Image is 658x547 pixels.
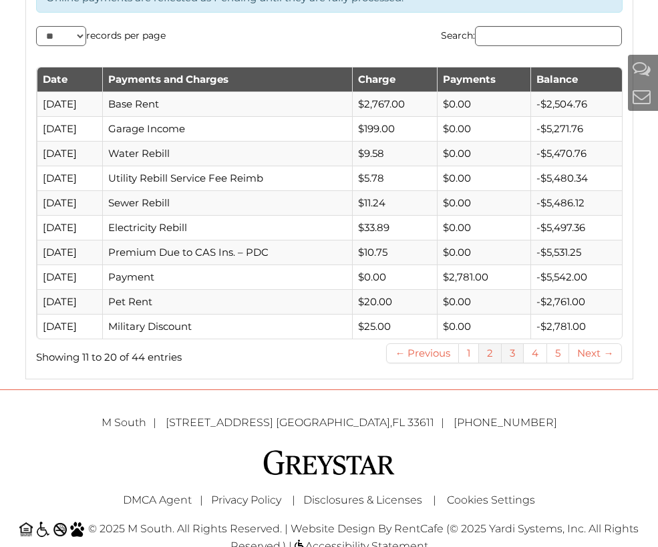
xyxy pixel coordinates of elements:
[547,343,569,363] a: 5
[530,141,622,166] td: -$5,470.76
[352,215,437,240] td: $33.89
[437,141,530,166] td: $0.00
[102,166,352,190] td: Utility Rebill Service Fee Reimb
[37,92,103,116] td: [DATE]
[633,57,651,79] a: Help And Support
[36,26,166,46] label: records per page
[352,92,437,116] td: $2,767.00
[37,314,103,339] td: [DATE]
[352,166,437,190] td: $5.78
[352,289,437,314] td: $20.00
[123,494,192,506] a: Greystar DMCA Agent
[437,289,530,314] td: $0.00
[37,67,103,92] th: Date
[530,314,622,339] td: -$2,781.00
[166,416,451,429] span: ,
[437,116,530,141] td: $0.00
[437,92,530,116] td: $0.00
[102,67,352,92] th: Payments and Charges
[102,190,352,215] td: Sewer Rebill
[37,264,103,289] td: [DATE]
[441,26,622,46] label: Search:
[479,343,502,363] a: 2
[102,141,352,166] td: Water Rebill
[437,190,530,215] td: $0.00
[102,240,352,264] td: Premium Due to CAS Ins. – PDC
[530,190,622,215] td: -$5,486.12
[530,215,622,240] td: -$5,497.36
[263,448,396,477] img: Greystar logo and Greystar website
[530,92,622,116] td: -$2,504.76
[303,494,422,506] a: Disclosures & Licenses
[437,215,530,240] td: $0.00
[454,416,557,429] a: [PHONE_NUMBER]
[447,494,535,506] a: Cookies Settings
[352,264,437,289] td: $0.00
[352,116,437,141] td: $199.00
[37,240,103,264] td: [DATE]
[407,416,434,429] span: 33611
[36,343,323,366] div: Showing 11 to 20 of 44 entries
[352,240,437,264] td: $10.75
[37,215,103,240] td: [DATE]
[102,416,451,429] a: M South [STREET_ADDRESS] [GEOGRAPHIC_DATA],FL 33611
[102,416,163,429] span: M South
[276,416,390,429] span: [GEOGRAPHIC_DATA]
[292,494,295,506] span: |
[166,416,273,429] span: [STREET_ADDRESS]
[530,166,622,190] td: -$5,480.34
[102,314,352,339] td: Military Discount
[102,289,352,314] td: Pet Rent
[433,494,436,506] span: |
[37,141,103,166] td: [DATE]
[502,343,524,363] a: 3
[459,343,479,363] a: 1
[352,67,437,92] th: Charge
[633,85,651,108] a: Contact
[35,522,50,537] img: Accessible community and Greystar Fair Housing Statement
[36,26,86,46] select: records per page
[475,26,622,46] input: Search:
[102,264,352,289] td: Payment
[530,240,622,264] td: -$5,531.25
[437,166,530,190] td: $0.00
[352,190,437,215] td: $11.24
[437,67,530,92] th: Payments
[102,92,352,116] td: Base Rent
[352,314,437,339] td: $25.00
[102,116,352,141] td: Garage Income
[569,343,622,363] a: Next →
[386,343,459,363] a: ← Previous
[530,67,622,92] th: Balance
[37,190,103,215] td: [DATE]
[37,116,103,141] td: [DATE]
[37,289,103,314] td: [DATE]
[392,416,405,429] span: FL
[530,116,622,141] td: -$5,271.76
[437,314,530,339] td: $0.00
[211,494,281,506] a: Greystar Privacy Policy
[530,289,622,314] td: -$2,761.00
[70,522,85,537] img: Pet Friendly
[530,264,622,289] td: -$5,542.00
[200,494,203,506] span: |
[37,166,103,190] td: [DATE]
[102,215,352,240] td: Electricity Rebill
[352,141,437,166] td: $9.58
[524,343,547,363] a: 4
[19,522,33,536] img: Equal Housing Opportunity and Greystar Fair Housing Statement
[53,523,67,536] img: No Smoking
[437,264,530,289] td: $2,781.00
[437,240,530,264] td: $0.00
